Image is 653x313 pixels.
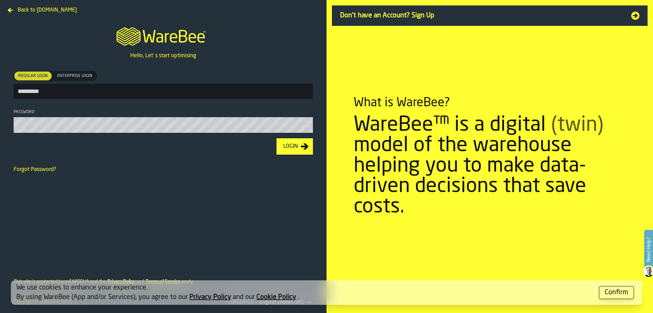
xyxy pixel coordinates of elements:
div: Login [281,142,301,151]
div: thumb [53,72,96,80]
a: Back to [DOMAIN_NAME] [5,5,80,11]
span: Back to [DOMAIN_NAME] [18,6,77,14]
div: What is WareBee? [354,96,450,110]
button: button-toolbar-Password [303,123,312,129]
label: Need Help? [645,231,652,269]
input: button-toolbar-[object Object] [14,84,313,99]
div: WareBee™ is a digital model of the warehouse helping you to make data-driven decisions that save ... [354,115,626,217]
span: (twin) [551,115,603,136]
label: button-switch-multi-Regular Login [14,71,52,81]
span: Don't have an Account? Sign Up [340,11,623,20]
span: Regular Login [16,73,50,79]
label: button-toolbar-[object Object] [14,71,313,99]
span: Enterprise Login [54,73,95,79]
a: Don't have an Account? Sign Up [332,5,648,26]
button: button- [599,286,634,299]
a: Forgot Password? [14,167,56,172]
div: Confirm [605,288,628,297]
div: thumb [14,72,52,80]
p: Hello, Let`s start optimising [130,52,196,60]
div: alert-[object Object] [11,280,642,305]
input: button-toolbar-Password [14,117,313,133]
label: button-switch-multi-Enterprise Login [52,71,97,81]
div: We use cookies to enhance your experience. By using WareBee (App and/or Services), you agree to o... [16,283,593,302]
label: button-toolbar-Password [14,110,313,133]
div: Password [14,110,313,114]
a: Cookie Policy [256,294,296,301]
button: button-Login [277,138,313,155]
a: logo-header [110,19,216,52]
a: Privacy Policy [189,294,231,301]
